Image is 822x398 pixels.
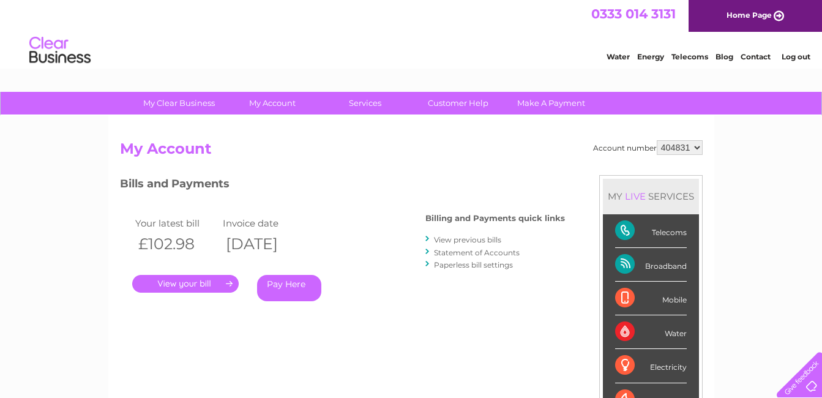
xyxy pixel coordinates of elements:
a: Contact [741,52,771,61]
a: Log out [782,52,810,61]
th: [DATE] [220,231,308,257]
a: Blog [716,52,733,61]
a: My Account [222,92,323,115]
a: Services [315,92,416,115]
img: logo.png [29,32,91,69]
a: My Clear Business [129,92,230,115]
th: £102.98 [132,231,220,257]
a: Statement of Accounts [434,248,520,257]
a: Pay Here [257,275,321,301]
h2: My Account [120,140,703,163]
a: Water [607,52,630,61]
div: Electricity [615,349,687,383]
td: Invoice date [220,215,308,231]
a: Customer Help [408,92,509,115]
a: 0333 014 3131 [591,6,676,21]
h4: Billing and Payments quick links [425,214,565,223]
td: Your latest bill [132,215,220,231]
h3: Bills and Payments [120,175,565,197]
div: Mobile [615,282,687,315]
a: Make A Payment [501,92,602,115]
a: Telecoms [671,52,708,61]
a: . [132,275,239,293]
div: Clear Business is a trading name of Verastar Limited (registered in [GEOGRAPHIC_DATA] No. 3667643... [122,7,701,59]
a: View previous bills [434,235,501,244]
a: Paperless bill settings [434,260,513,269]
div: MY SERVICES [603,179,699,214]
div: Broadband [615,248,687,282]
div: LIVE [622,190,648,202]
div: Account number [593,140,703,155]
a: Energy [637,52,664,61]
div: Telecoms [615,214,687,248]
div: Water [615,315,687,349]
